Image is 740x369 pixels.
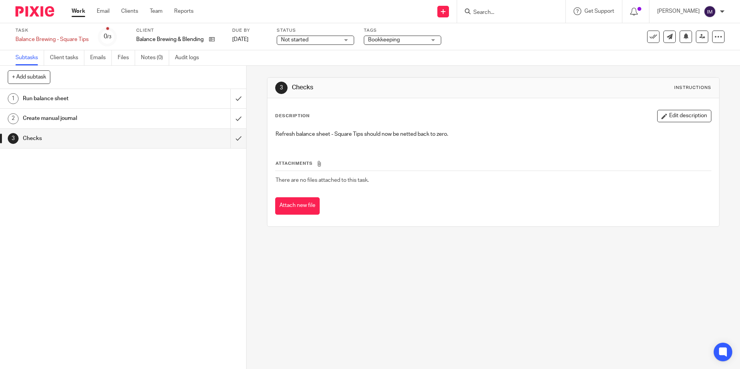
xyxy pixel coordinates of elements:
div: 3 [8,133,19,144]
h1: Checks [23,133,156,144]
h1: Create manual journal [23,113,156,124]
a: Audit logs [175,50,205,65]
a: Emails [90,50,112,65]
button: Edit description [657,110,711,122]
label: Client [136,27,223,34]
div: 1 [8,93,19,104]
div: 0 [104,32,111,41]
a: Notes (0) [141,50,169,65]
label: Tags [364,27,441,34]
span: Attachments [276,161,313,166]
div: 3 [275,82,288,94]
p: Balance Brewing & Blending Ltd [136,36,205,43]
p: Refresh balance sheet - Square Tips should now be netted back to zero. [276,130,711,138]
span: Get Support [584,9,614,14]
label: Due by [232,27,267,34]
input: Search [473,9,542,16]
div: Instructions [674,85,711,91]
img: Pixie [15,6,54,17]
span: [DATE] [232,37,248,42]
a: Client tasks [50,50,84,65]
p: Description [275,113,310,119]
label: Task [15,27,89,34]
button: Attach new file [275,197,320,215]
label: Status [277,27,354,34]
div: Balance Brewing - Square Tips [15,36,89,43]
a: Work [72,7,85,15]
span: Not started [281,37,308,43]
a: Team [150,7,163,15]
button: + Add subtask [8,70,50,84]
img: svg%3E [704,5,716,18]
h1: Checks [292,84,510,92]
a: Files [118,50,135,65]
a: Reports [174,7,194,15]
a: Subtasks [15,50,44,65]
span: Bookkeeping [368,37,400,43]
a: Email [97,7,110,15]
span: There are no files attached to this task. [276,178,369,183]
p: [PERSON_NAME] [657,7,700,15]
small: /3 [107,35,111,39]
h1: Run balance sheet [23,93,156,104]
a: Clients [121,7,138,15]
div: 2 [8,113,19,124]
